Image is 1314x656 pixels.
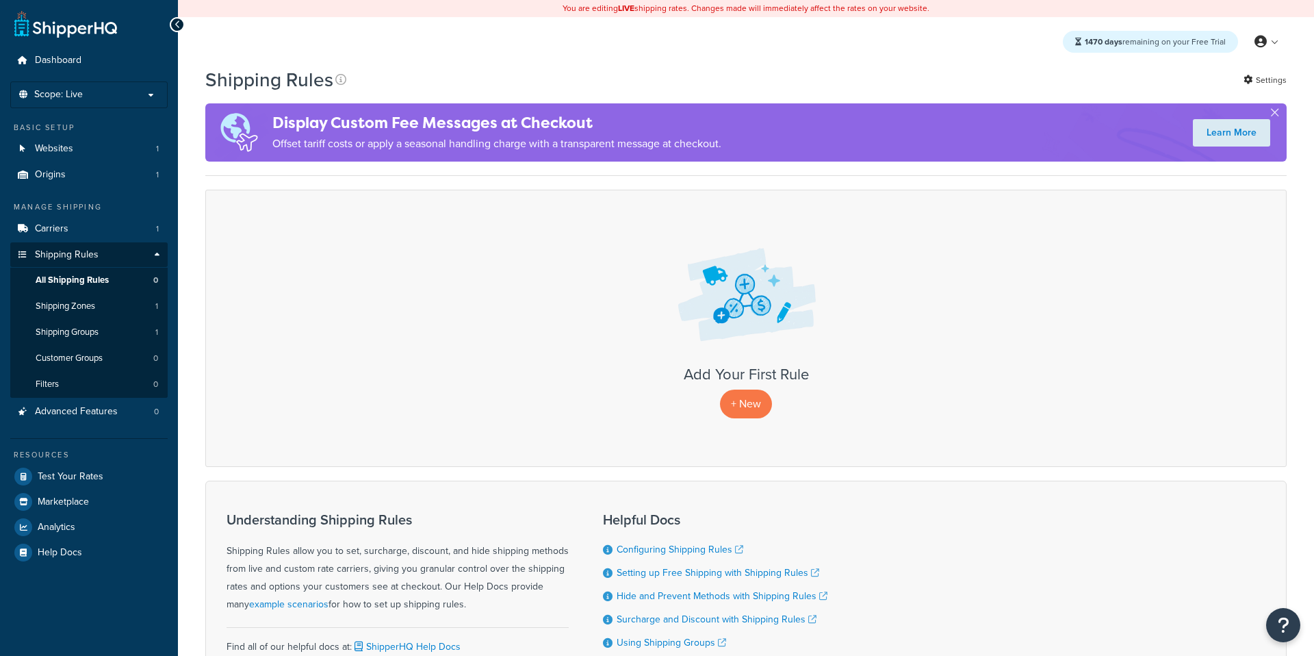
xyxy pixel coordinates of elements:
[10,162,168,188] li: Origins
[10,268,168,293] li: All Shipping Rules
[617,612,816,627] a: Surcharge and Discount with Shipping Rules
[1085,36,1122,48] strong: 1470 days
[1193,119,1270,147] a: Learn More
[603,512,827,527] h3: Helpful Docs
[205,66,333,93] h1: Shipping Rules
[220,366,1272,383] h3: Add Your First Rule
[10,162,168,188] a: Origins 1
[35,55,81,66] span: Dashboard
[10,216,168,242] a: Carriers 1
[10,449,168,461] div: Resources
[10,122,168,134] div: Basic Setup
[34,89,83,101] span: Scope: Live
[155,327,158,338] span: 1
[10,490,168,514] a: Marketplace
[35,169,66,181] span: Origins
[14,10,117,38] a: ShipperHQ Home
[618,2,634,14] b: LIVE
[617,566,819,580] a: Setting up Free Shipping with Shipping Rules
[272,134,721,153] p: Offset tariff costs or apply a seasonal handling charge with a transparent message at checkout.
[10,399,168,425] li: Advanced Features
[10,136,168,162] li: Websites
[156,169,159,181] span: 1
[205,103,272,162] img: duties-banner-06bc72dcb5fe05cb3f9472aba00be2ae8eb53ab6f0d8bb03d382ba314ac3c341.png
[249,597,328,611] a: example scenarios
[10,540,168,565] a: Help Docs
[35,249,99,261] span: Shipping Rules
[36,275,109,286] span: All Shipping Rules
[156,223,159,235] span: 1
[155,301,158,312] span: 1
[35,223,68,235] span: Carriers
[156,143,159,155] span: 1
[10,346,168,371] li: Customer Groups
[36,301,95,312] span: Shipping Zones
[36,353,103,364] span: Customer Groups
[10,320,168,345] li: Shipping Groups
[10,242,168,268] a: Shipping Rules
[10,372,168,397] li: Filters
[153,379,158,390] span: 0
[10,136,168,162] a: Websites 1
[10,294,168,319] li: Shipping Zones
[272,112,721,134] h4: Display Custom Fee Messages at Checkout
[617,542,743,557] a: Configuring Shipping Rules
[10,320,168,345] a: Shipping Groups 1
[36,327,99,338] span: Shipping Groups
[10,268,168,293] a: All Shipping Rules 0
[10,216,168,242] li: Carriers
[10,294,168,319] a: Shipping Zones 1
[227,512,569,614] div: Shipping Rules allow you to set, surcharge, discount, and hide shipping methods from live and cus...
[227,512,569,527] h3: Understanding Shipping Rules
[10,399,168,425] a: Advanced Features 0
[35,143,73,155] span: Websites
[36,379,59,390] span: Filters
[10,242,168,399] li: Shipping Rules
[617,635,726,650] a: Using Shipping Groups
[38,496,89,508] span: Marketplace
[153,353,158,364] span: 0
[617,589,827,603] a: Hide and Prevent Methods with Shipping Rules
[227,627,569,656] div: Find all of our helpful docs at:
[38,547,82,559] span: Help Docs
[35,406,118,418] span: Advanced Features
[10,515,168,540] a: Analytics
[1244,71,1287,90] a: Settings
[1063,31,1238,53] div: remaining on your Free Trial
[10,201,168,213] div: Manage Shipping
[10,372,168,397] a: Filters 0
[10,346,168,371] a: Customer Groups 0
[1266,608,1300,642] button: Open Resource Center
[154,406,159,418] span: 0
[10,48,168,73] a: Dashboard
[38,522,75,533] span: Analytics
[720,390,772,418] p: + New
[38,471,103,483] span: Test Your Rates
[10,464,168,489] a: Test Your Rates
[352,640,461,654] a: ShipperHQ Help Docs
[153,275,158,286] span: 0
